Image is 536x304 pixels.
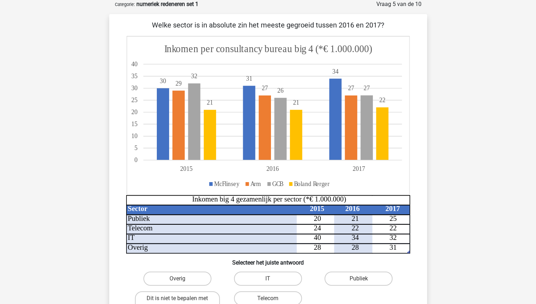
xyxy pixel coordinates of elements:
[128,243,148,252] tspan: Overig
[314,234,321,242] tspan: 40
[191,73,197,80] tspan: 32
[131,85,137,92] tspan: 30
[131,120,137,128] tspan: 15
[131,132,137,140] tspan: 10
[128,205,147,212] tspan: Sector
[121,20,416,30] p: Welke sector is in absolute zin het meeste gegroeid tussen 2016 en 2017?
[131,108,137,116] tspan: 20
[310,205,324,212] tspan: 2015
[389,215,397,222] tspan: 25
[192,195,346,203] tspan: Inkomen big 4 gezamenlijk per sector (*€ 1.000.000)
[277,87,284,94] tspan: 26
[180,165,365,173] tspan: 201520162017
[250,180,261,187] tspan: Arm
[351,215,359,222] tspan: 21
[143,272,211,286] label: Overig
[389,234,397,242] tspan: 32
[389,243,397,251] tspan: 31
[115,2,135,7] small: Categorie:
[314,224,321,232] tspan: 24
[332,68,338,75] tspan: 34
[128,234,135,242] tspan: IT
[164,43,372,55] tspan: Inkomen per consultancy bureau big 4 (*€ 1.000.000)
[363,85,370,92] tspan: 27
[314,243,321,251] tspan: 28
[175,80,182,87] tspan: 29
[121,254,416,266] h6: Selecteer het juiste antwoord
[325,272,393,286] label: Publiek
[389,224,397,232] tspan: 22
[136,1,198,7] strong: numeriek redeneren set 1
[351,234,359,242] tspan: 34
[261,85,354,92] tspan: 2727
[207,99,299,106] tspan: 2121
[131,60,137,68] tspan: 40
[294,180,329,187] tspan: Boland Rerger
[128,224,152,232] tspan: Telecom
[351,224,359,232] tspan: 22
[131,73,137,80] tspan: 35
[214,180,240,187] tspan: McFlinsey
[234,272,302,286] label: IT
[379,97,386,104] tspan: 22
[314,215,321,222] tspan: 20
[160,77,166,85] tspan: 30
[128,215,150,222] tspan: Publiek
[246,75,252,82] tspan: 31
[272,180,283,187] tspan: GCB
[345,205,359,212] tspan: 2016
[131,97,137,104] tspan: 25
[134,156,137,164] tspan: 0
[134,144,137,152] tspan: 5
[385,205,400,212] tspan: 2017
[351,243,359,251] tspan: 28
